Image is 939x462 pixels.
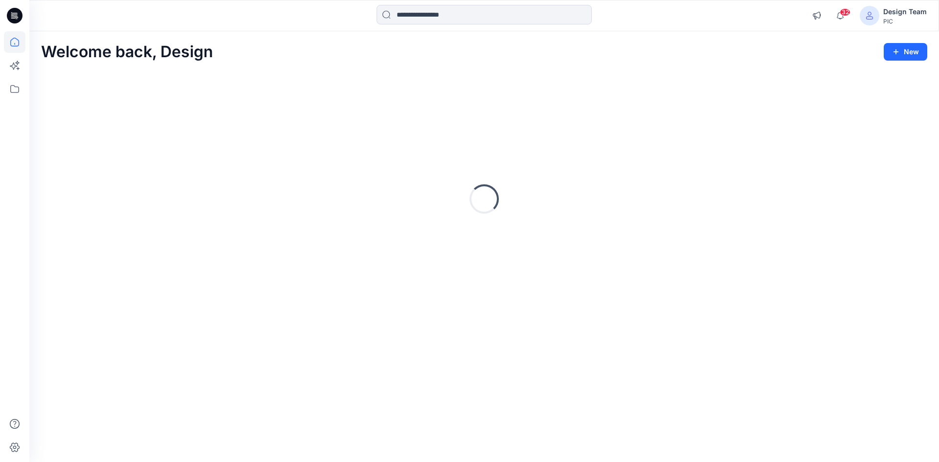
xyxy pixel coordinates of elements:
[840,8,850,16] span: 32
[884,43,927,61] button: New
[883,6,927,18] div: Design Team
[883,18,927,25] div: PIC
[866,12,873,20] svg: avatar
[41,43,213,61] h2: Welcome back, Design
